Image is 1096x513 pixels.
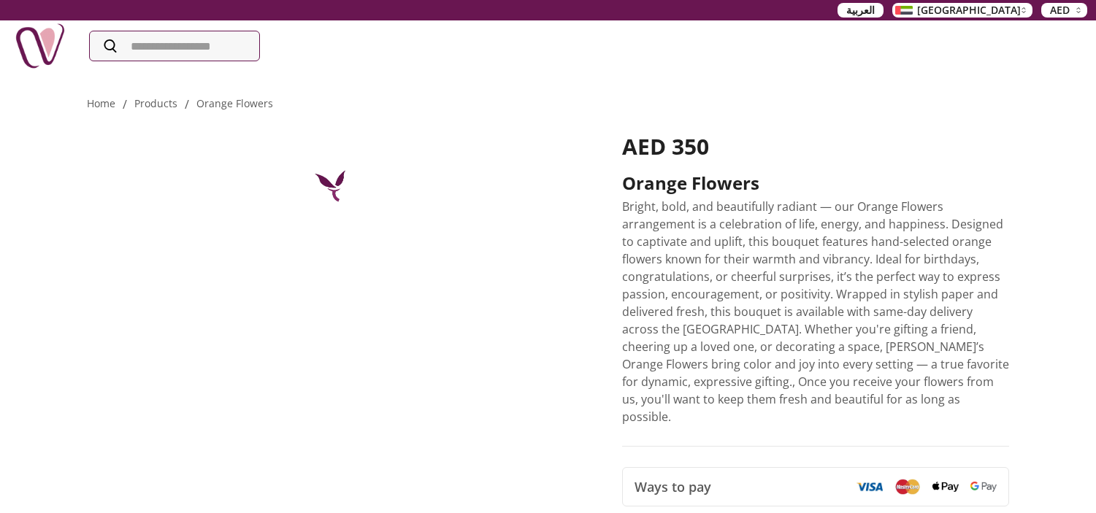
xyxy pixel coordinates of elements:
[15,20,66,72] img: Nigwa-uae-gifts
[917,3,1021,18] span: [GEOGRAPHIC_DATA]
[185,96,189,113] li: /
[895,6,913,15] img: Arabic_dztd3n.png
[622,171,1010,195] h2: orange flowers
[196,96,273,110] a: orange flowers
[857,482,883,492] img: Visa
[892,3,1032,18] button: [GEOGRAPHIC_DATA]
[1041,3,1087,18] button: AED
[894,479,921,494] img: Mastercard
[90,31,259,61] input: Search
[846,3,875,18] span: العربية
[622,198,1010,425] p: Bright, bold, and beautifully radiant — our Orange Flowers arrangement is a celebration of life, ...
[87,96,115,110] a: Home
[970,482,997,492] img: Google Pay
[134,96,177,110] a: products
[635,477,711,497] span: Ways to pay
[622,131,709,161] span: AED 350
[1050,3,1070,18] span: AED
[123,96,127,113] li: /
[932,482,959,493] img: Apple Pay
[297,134,370,207] img: orange flowers Orange Flowers & Mixed Flowers – UAE Gift Delivery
